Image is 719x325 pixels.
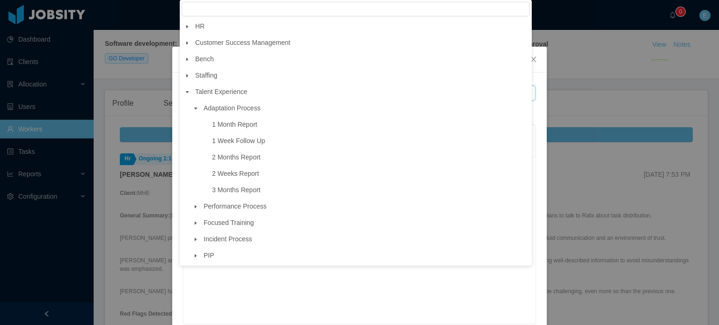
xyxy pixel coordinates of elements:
[204,235,252,243] span: Incident Process
[195,22,205,30] span: HR
[193,86,530,98] span: Talent Experience
[530,56,537,63] i: icon: close
[193,253,198,258] i: icon: caret-down
[185,90,190,94] i: icon: caret-down
[210,167,530,180] span: 2 Weeks Report
[201,249,530,262] span: PIP
[185,41,190,45] i: icon: caret-down
[195,88,247,95] span: Talent Experience
[210,135,530,147] span: 1 Week Follow Up
[212,186,261,194] span: 3 Months Report
[185,57,190,62] i: icon: caret-down
[210,184,530,196] span: 3 Months Report
[204,104,260,112] span: Adaptation Process
[193,237,198,242] i: icon: caret-down
[201,217,530,229] span: Focused Training
[193,36,530,49] span: Customer Success Management
[193,204,198,209] i: icon: caret-down
[195,72,217,79] span: Staffing
[201,233,530,246] span: Incident Process
[185,24,190,29] i: icon: caret-down
[521,47,547,73] button: Close
[195,55,214,63] span: Bench
[193,20,530,33] span: HR
[212,170,259,177] span: 2 Weeks Report
[212,137,265,144] span: 1 Week Follow Up
[212,153,261,161] span: 2 Months Report
[210,151,530,164] span: 2 Months Report
[201,102,530,115] span: Adaptation Process
[204,219,254,226] span: Focused Training
[210,118,530,131] span: 1 Month Report
[193,106,198,111] i: icon: caret-down
[204,202,267,210] span: Performance Process
[212,121,257,128] span: 1 Month Report
[201,200,530,213] span: Performance Process
[182,2,530,16] input: filter select
[193,221,198,225] i: icon: caret-down
[193,69,530,82] span: Staffing
[193,53,530,65] span: Bench
[185,73,190,78] i: icon: caret-down
[204,252,214,259] span: PIP
[195,39,290,46] span: Customer Success Management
